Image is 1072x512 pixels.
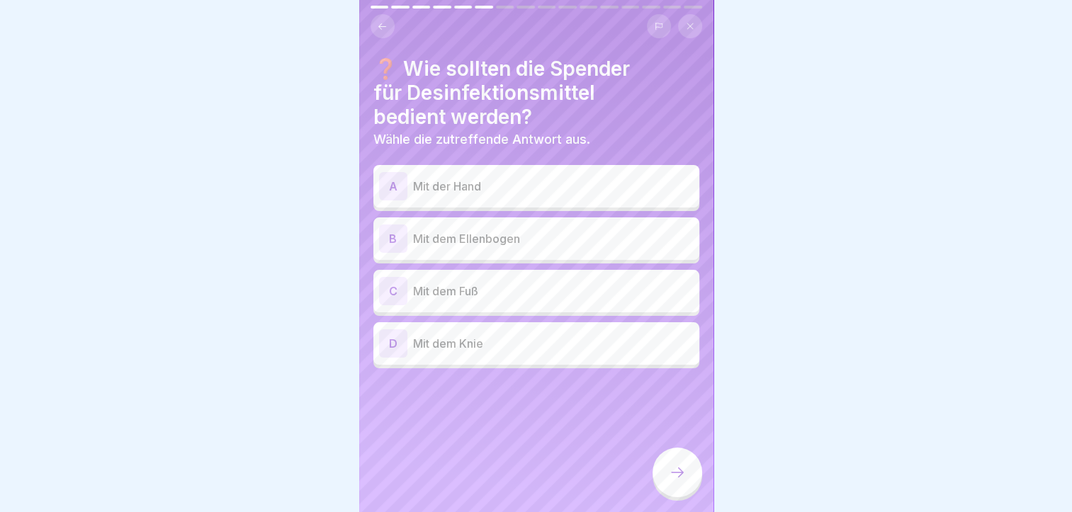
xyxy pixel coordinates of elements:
[373,132,699,147] p: Wähle die zutreffende Antwort aus.
[413,230,694,247] p: Mit dem Ellenbogen
[379,277,407,305] div: C
[379,329,407,358] div: D
[413,283,694,300] p: Mit dem Fuß
[373,57,699,129] h4: ❓ Wie sollten die Spender für Desinfektionsmittel bedient werden?
[379,224,407,253] div: B
[413,178,694,195] p: Mit der Hand
[379,172,407,200] div: A
[413,335,694,352] p: Mit dem Knie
